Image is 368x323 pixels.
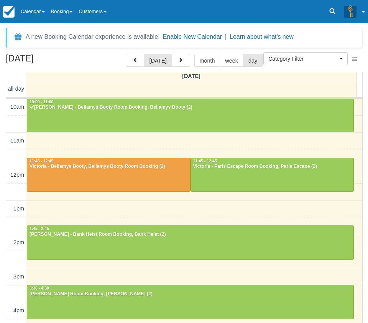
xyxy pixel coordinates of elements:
[30,227,49,231] span: 1:45 - 2:45
[27,225,354,259] a: 1:45 - 2:45[PERSON_NAME] - Bank Heist Room Booking, Bank Heist (2)
[29,232,352,238] div: [PERSON_NAME] - Bank Heist Room Booking, Bank Heist (2)
[191,158,354,192] a: 11:45 - 12:45Victoria - Paris Escape Room Booking, Paris Escape (2)
[182,73,200,79] span: [DATE]
[225,33,227,40] span: |
[30,286,49,290] span: 3:30 - 4:30
[230,33,294,40] a: Learn about what's new
[243,54,263,67] button: day
[8,86,24,92] span: all-day
[3,6,15,18] img: checkfront-main-nav-mini-logo.png
[29,104,352,111] div: [PERSON_NAME] - Bellamys Booty Room Booking, Bellamys Booty (2)
[144,54,172,67] button: [DATE]
[10,137,24,144] span: 11am
[193,159,217,163] span: 11:45 - 12:45
[26,32,160,41] div: A new Booking Calendar experience is available!
[13,239,24,245] span: 2pm
[13,273,24,280] span: 3pm
[193,164,352,170] div: Victoria - Paris Escape Room Booking, Paris Escape (2)
[344,5,356,18] img: A3
[268,55,338,63] span: Category Filter
[13,307,24,313] span: 4pm
[10,172,24,178] span: 12pm
[263,52,348,65] button: Category Filter
[220,54,243,67] button: week
[27,285,354,319] a: 3:30 - 4:30[PERSON_NAME] Room Booking, [PERSON_NAME] (2)
[194,54,220,67] button: month
[13,205,24,212] span: 1pm
[6,54,103,68] h2: [DATE]
[27,99,354,133] a: 10:00 - 11:00[PERSON_NAME] - Bellamys Booty Room Booking, Bellamys Booty (2)
[30,100,53,104] span: 10:00 - 11:00
[29,291,352,297] div: [PERSON_NAME] Room Booking, [PERSON_NAME] (2)
[10,104,24,110] span: 10am
[29,164,188,170] div: Victoria - Bellamys Booty, Bellamys Booty Room Booking (2)
[163,33,222,41] button: Enable New Calendar
[27,158,191,192] a: 11:45 - 12:45Victoria - Bellamys Booty, Bellamys Booty Room Booking (2)
[30,159,53,163] span: 11:45 - 12:45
